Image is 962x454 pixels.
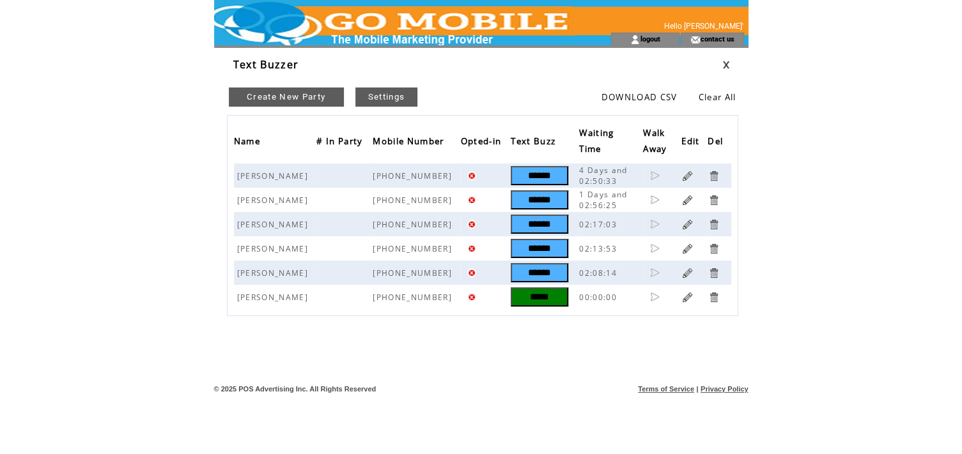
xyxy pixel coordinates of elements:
span: # In Party [316,132,366,153]
span: [PHONE_NUMBER] [373,219,455,230]
span: [PHONE_NUMBER] [373,268,455,278]
span: [PERSON_NAME] [237,219,311,230]
a: Click to set as walk away [649,268,660,278]
a: Click to edit [681,194,694,206]
span: © 2025 POS Advertising Inc. All Rights Reserved [214,385,376,393]
a: Settings [355,87,418,107]
span: Edit [681,132,702,153]
span: 02:13:53 [579,243,620,254]
span: Mobile Number [373,132,447,153]
a: Click to edit [681,170,694,182]
a: Click to edit [681,267,694,279]
a: Click to edit [681,243,694,255]
span: [PHONE_NUMBER] [373,195,455,206]
span: [PERSON_NAME] [237,243,311,254]
a: Click to edit [681,218,694,231]
span: [PERSON_NAME] [237,195,311,206]
span: Walk Away [643,124,670,161]
span: 02:17:03 [579,219,620,230]
span: | [696,385,698,393]
img: contact_us_icon.gif [690,34,700,45]
a: logout [640,34,660,43]
a: Click to delete [708,194,720,206]
a: Click to set as walk away [649,292,660,302]
a: Privacy Policy [701,385,749,393]
a: Click to set as walk away [649,170,660,181]
a: Create New Party [229,87,344,107]
span: Hello [PERSON_NAME]' [664,22,743,31]
a: Click to delete [708,218,720,231]
a: Click to delete [708,267,720,279]
span: Name [234,132,263,153]
a: contact us [700,34,734,43]
span: Text Buzzer [233,57,299,72]
a: Click to set as walk away [649,243,660,253]
a: Click to delete [708,243,720,255]
span: Del [708,132,726,153]
a: Click to delete [708,170,720,182]
a: Terms of Service [638,385,694,393]
span: [PHONE_NUMBER] [373,170,455,181]
a: Click to edit [681,291,694,303]
a: DOWNLOAD CSV [601,91,678,103]
a: Clear All [699,91,736,103]
span: 02:08:14 [579,268,620,278]
a: Click to set as walk away [649,219,660,229]
a: Click to set as walk away [649,195,660,205]
span: 1 Days and 02:56:25 [579,189,627,211]
span: Text Buzz [511,132,559,153]
span: 00:00:00 [579,292,620,303]
img: account_icon.gif [630,34,640,45]
span: [PERSON_NAME] [237,170,311,181]
span: Opted-in [461,132,505,153]
a: Click to delete [708,291,720,303]
span: Waiting Time [579,124,614,161]
span: [PHONE_NUMBER] [373,243,455,254]
span: [PERSON_NAME] [237,292,311,303]
span: [PERSON_NAME] [237,268,311,278]
span: [PHONE_NUMBER] [373,292,455,303]
span: 4 Days and 02:50:33 [579,165,627,186]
